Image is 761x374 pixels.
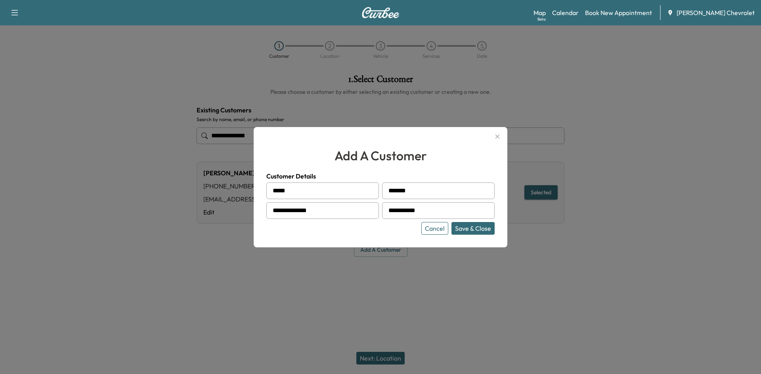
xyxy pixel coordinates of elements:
[537,16,546,22] div: Beta
[585,8,652,17] a: Book New Appointment
[421,222,448,235] button: Cancel
[361,7,400,18] img: Curbee Logo
[552,8,579,17] a: Calendar
[677,8,755,17] span: [PERSON_NAME] Chevrolet
[266,146,495,165] h2: add a customer
[533,8,546,17] a: MapBeta
[451,222,495,235] button: Save & Close
[266,171,495,181] h4: Customer Details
